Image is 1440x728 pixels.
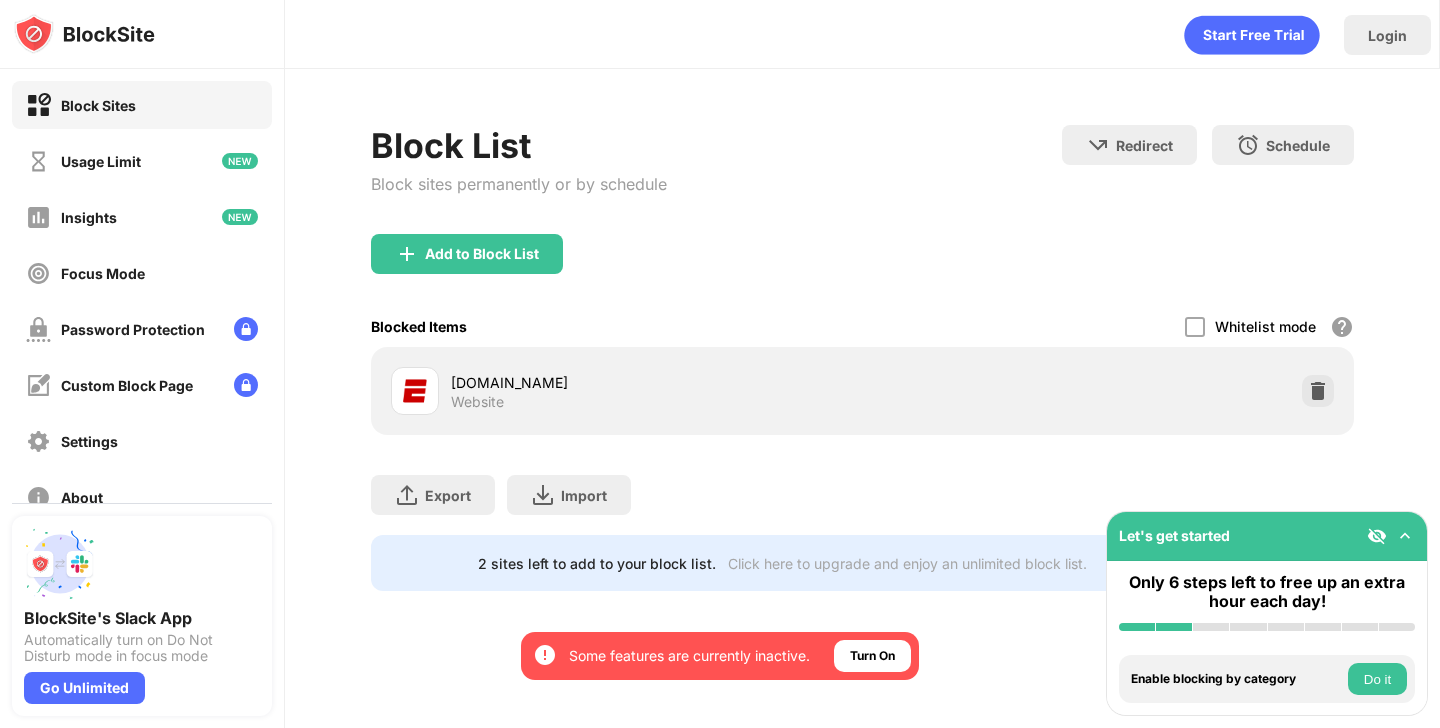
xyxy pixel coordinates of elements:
[403,379,427,403] img: favicons
[1119,527,1230,544] div: Let's get started
[26,317,51,342] img: password-protection-off.svg
[61,321,205,338] div: Password Protection
[61,209,117,226] div: Insights
[371,174,667,194] div: Block sites permanently or by schedule
[1348,663,1407,695] button: Do it
[1184,15,1320,55] div: animation
[26,93,51,118] img: block-on.svg
[1131,672,1343,686] div: Enable blocking by category
[61,265,145,282] div: Focus Mode
[26,261,51,286] img: focus-off.svg
[26,205,51,230] img: insights-off.svg
[1119,573,1415,611] div: Only 6 steps left to free up an extra hour each day!
[451,372,862,393] div: [DOMAIN_NAME]
[371,318,467,335] div: Blocked Items
[234,373,258,397] img: lock-menu.svg
[478,555,716,572] div: 2 sites left to add to your block list.
[569,646,810,666] div: Some features are currently inactive.
[222,209,258,225] img: new-icon.svg
[61,97,136,114] div: Block Sites
[26,373,51,398] img: customize-block-page-off.svg
[26,429,51,454] img: settings-off.svg
[533,643,557,667] img: error-circle-white.svg
[222,153,258,169] img: new-icon.svg
[1368,27,1407,44] div: Login
[61,489,103,506] div: About
[728,555,1087,572] div: Click here to upgrade and enjoy an unlimited block list.
[371,125,667,166] div: Block List
[234,317,258,341] img: lock-menu.svg
[561,487,607,504] div: Import
[1215,318,1316,335] div: Whitelist mode
[24,608,260,628] div: BlockSite's Slack App
[26,149,51,174] img: time-usage-off.svg
[26,485,51,510] img: about-off.svg
[61,153,141,170] div: Usage Limit
[425,487,471,504] div: Export
[61,433,118,450] div: Settings
[14,14,155,54] img: logo-blocksite.svg
[24,632,260,664] div: Automatically turn on Do Not Disturb mode in focus mode
[1395,526,1415,546] img: omni-setup-toggle.svg
[451,393,504,411] div: Website
[850,646,895,666] div: Turn On
[24,672,145,704] div: Go Unlimited
[24,528,96,600] img: push-slack.svg
[1116,137,1173,154] div: Redirect
[61,377,193,394] div: Custom Block Page
[425,246,539,262] div: Add to Block List
[1266,137,1330,154] div: Schedule
[1367,526,1387,546] img: eye-not-visible.svg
